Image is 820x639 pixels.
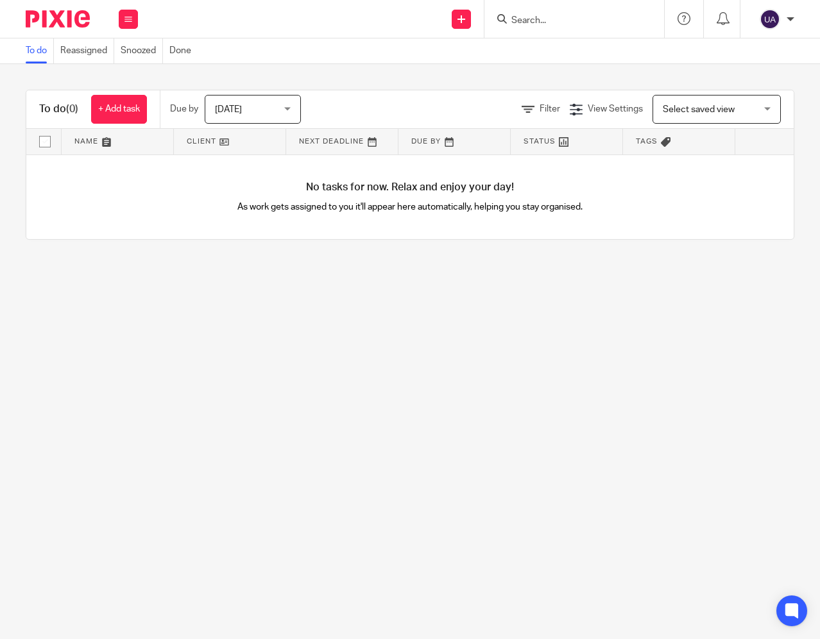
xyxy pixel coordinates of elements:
span: View Settings [588,104,643,113]
a: To do [26,38,54,63]
input: Search [510,15,626,27]
h1: To do [39,103,78,116]
span: Filter [540,104,560,113]
span: (0) [66,104,78,114]
span: [DATE] [215,105,242,114]
img: svg%3E [760,9,780,29]
img: Pixie [26,10,90,28]
a: + Add task [91,95,147,124]
p: As work gets assigned to you it'll appear here automatically, helping you stay organised. [218,201,602,213]
span: Tags [636,138,658,145]
a: Snoozed [121,38,163,63]
a: Done [169,38,198,63]
span: Select saved view [663,105,735,114]
h4: No tasks for now. Relax and enjoy your day! [26,181,794,194]
a: Reassigned [60,38,114,63]
p: Due by [170,103,198,115]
